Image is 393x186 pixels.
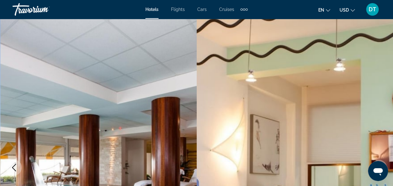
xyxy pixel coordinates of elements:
a: Hotels [145,7,159,12]
a: Cruises [219,7,234,12]
button: Extra navigation items [240,4,248,14]
button: Change currency [340,5,355,14]
span: USD [340,8,349,13]
button: Next image [371,160,387,175]
button: Previous image [6,160,22,175]
button: User Menu [364,3,380,16]
a: Flights [171,7,185,12]
iframe: Кнопка запуска окна обмена сообщениями [368,161,388,181]
a: Cars [197,7,207,12]
span: en [318,8,324,13]
a: Travorium [13,1,75,18]
span: DT [369,6,376,13]
button: Change language [318,5,330,14]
